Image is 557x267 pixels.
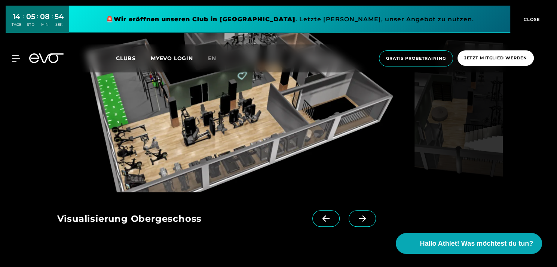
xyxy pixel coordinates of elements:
div: 05 [26,11,35,22]
div: : [23,12,24,32]
a: Clubs [116,55,151,62]
span: Clubs [116,55,136,62]
div: TAGE [12,22,21,27]
a: Gratis Probetraining [377,50,455,66]
span: Jetzt Mitglied werden [464,55,527,61]
div: 08 [40,11,50,22]
div: MIN [40,22,50,27]
div: 54 [55,11,64,22]
div: STD [26,22,35,27]
span: Hallo Athlet! Was möchtest du tun? [420,239,533,249]
span: en [208,55,216,62]
a: Jetzt Mitglied werden [455,50,536,66]
a: en [208,54,225,63]
div: : [37,12,38,32]
button: CLOSE [510,6,551,33]
button: Hallo Athlet! Was möchtest du tun? [396,233,542,254]
img: evofitness [57,31,411,192]
a: MYEVO LOGIN [151,55,193,62]
div: SEK [55,22,64,27]
div: : [52,12,53,32]
span: Gratis Probetraining [386,55,446,62]
span: CLOSE [522,16,540,23]
img: evofitness [414,31,503,192]
div: 14 [12,11,21,22]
